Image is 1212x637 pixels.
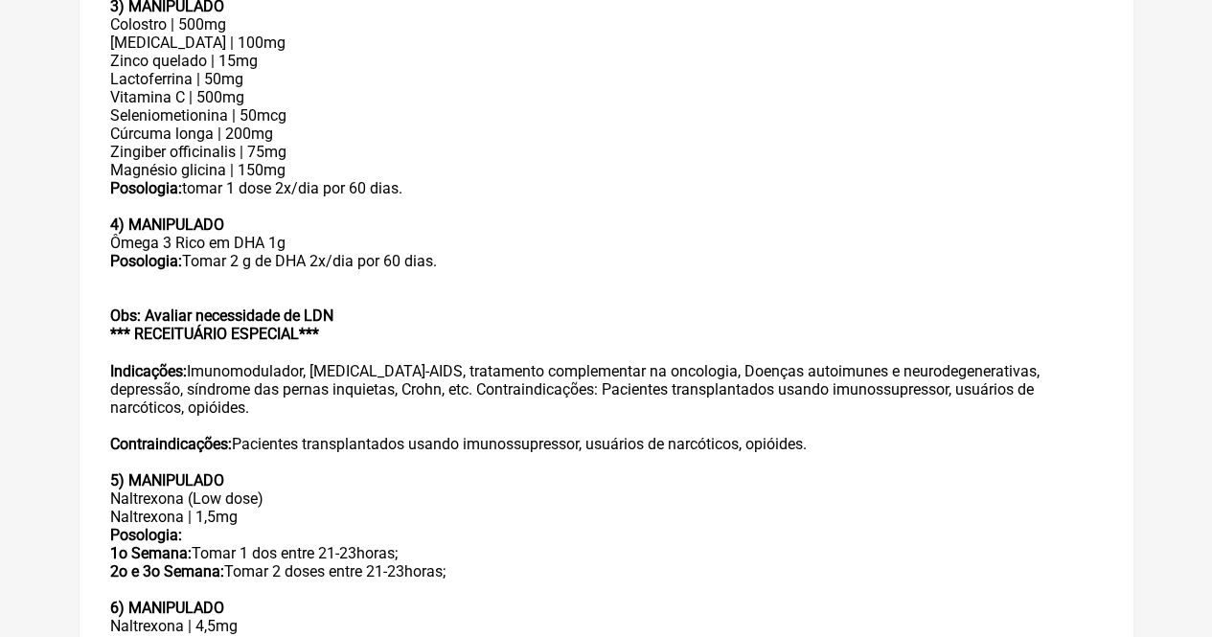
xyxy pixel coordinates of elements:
strong: 5) MANIPULADO [110,470,224,489]
strong: 2o e 3o Semana: [110,561,224,580]
strong: Posologia: 1o Semana: [110,525,192,561]
strong: Posologia: [110,252,182,270]
strong: 4) MANIPULADO [110,216,224,234]
div: Naltrexona | 1,5mg [110,507,1103,525]
div: Tomar 2 g de DHA 2x/dia por 60 dias. Imunomodulador, [MEDICAL_DATA]-AIDS, tratamento complementar... [110,252,1103,507]
strong: Indicações: [110,361,187,379]
strong: Posologia: [110,179,182,197]
strong: Contraindicações: [110,434,232,452]
strong: 6) MANIPULADO [110,598,224,616]
strong: Obs: Avaliar necessidade de LDN *** RECEITUÁRIO ESPECIAL*** [110,307,333,343]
